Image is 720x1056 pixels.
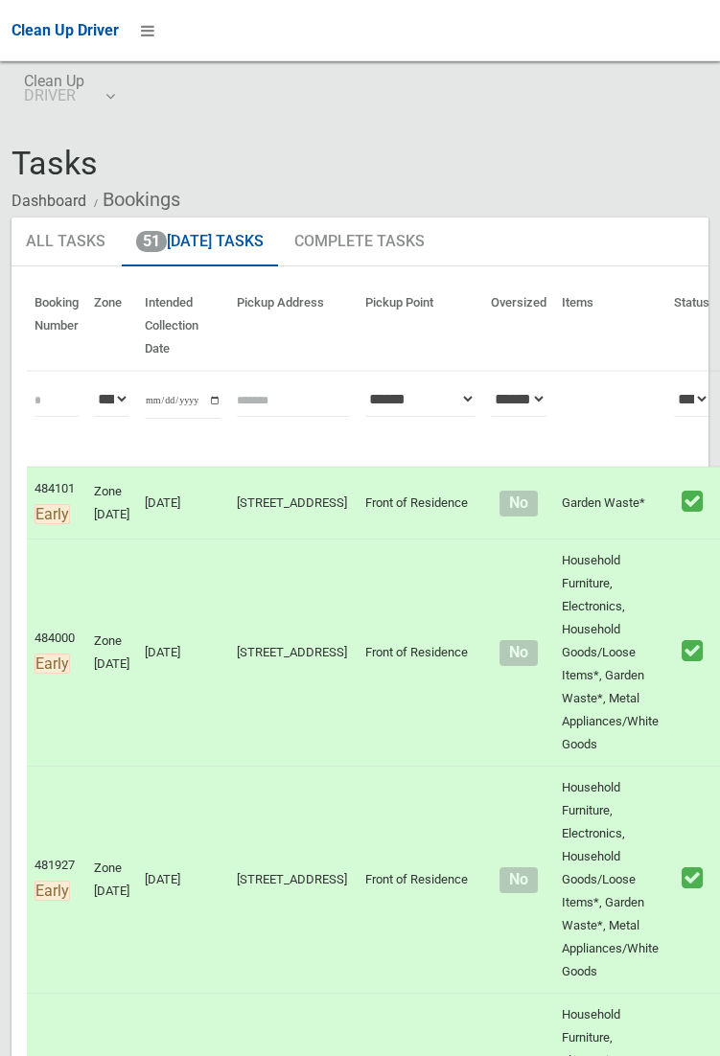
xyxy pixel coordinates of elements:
[122,218,278,267] a: 51[DATE] Tasks
[499,640,537,666] span: No
[12,144,98,182] span: Tasks
[24,74,113,103] span: Clean Up
[27,282,86,371] th: Booking Number
[86,767,137,994] td: Zone [DATE]
[554,282,666,371] th: Items
[89,182,180,218] li: Bookings
[27,539,86,767] td: 484000
[137,467,229,539] td: [DATE]
[12,61,126,123] a: Clean UpDRIVER
[499,491,537,517] span: No
[12,21,119,39] span: Clean Up Driver
[86,539,137,767] td: Zone [DATE]
[682,638,703,663] i: Booking marked as collected.
[554,767,666,994] td: Household Furniture, Electronics, Household Goods/Loose Items*, Garden Waste*, Metal Appliances/W...
[491,645,546,661] h4: Normal sized
[554,467,666,539] td: Garden Waste*
[666,282,717,371] th: Status
[358,282,483,371] th: Pickup Point
[137,767,229,994] td: [DATE]
[682,865,703,890] i: Booking marked as collected.
[491,872,546,888] h4: Normal sized
[483,282,554,371] th: Oversized
[229,282,358,371] th: Pickup Address
[358,467,483,539] td: Front of Residence
[12,218,120,267] a: All Tasks
[358,767,483,994] td: Front of Residence
[499,867,537,893] span: No
[280,218,439,267] a: Complete Tasks
[24,88,84,103] small: DRIVER
[137,282,229,371] th: Intended Collection Date
[35,654,70,674] span: Early
[136,231,167,252] span: 51
[358,539,483,767] td: Front of Residence
[35,881,70,901] span: Early
[86,282,137,371] th: Zone
[137,539,229,767] td: [DATE]
[12,16,119,45] a: Clean Up Driver
[27,467,86,539] td: 484101
[86,467,137,539] td: Zone [DATE]
[682,489,703,514] i: Booking marked as collected.
[229,767,358,994] td: [STREET_ADDRESS]
[12,192,86,210] a: Dashboard
[229,467,358,539] td: [STREET_ADDRESS]
[554,539,666,767] td: Household Furniture, Electronics, Household Goods/Loose Items*, Garden Waste*, Metal Appliances/W...
[27,767,86,994] td: 481927
[491,495,546,512] h4: Normal sized
[35,504,70,524] span: Early
[229,539,358,767] td: [STREET_ADDRESS]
